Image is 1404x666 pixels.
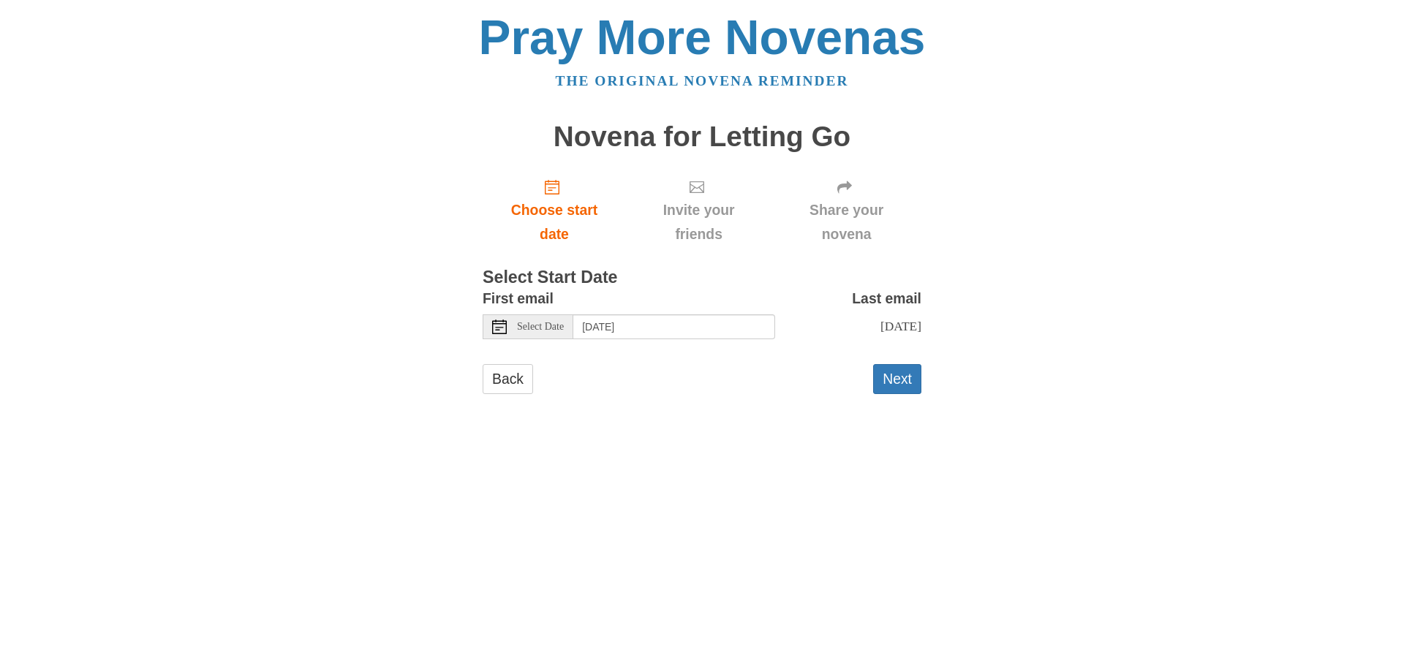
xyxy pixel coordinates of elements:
span: Share your novena [786,198,907,246]
h1: Novena for Letting Go [483,121,921,153]
label: Last email [852,287,921,311]
span: Choose start date [497,198,611,246]
a: Pray More Novenas [479,10,926,64]
a: The original novena reminder [556,73,849,88]
span: Select Date [517,322,564,332]
div: Click "Next" to confirm your start date first. [626,167,771,254]
button: Next [873,364,921,394]
h3: Select Start Date [483,268,921,287]
span: [DATE] [880,319,921,333]
span: Invite your friends [641,198,757,246]
div: Click "Next" to confirm your start date first. [771,167,921,254]
a: Choose start date [483,167,626,254]
label: First email [483,287,554,311]
a: Back [483,364,533,394]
